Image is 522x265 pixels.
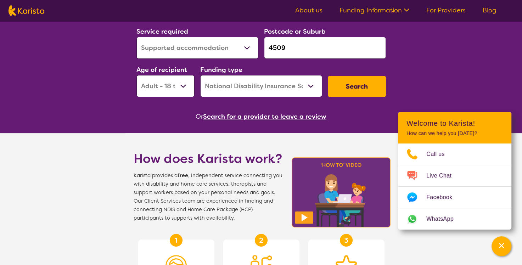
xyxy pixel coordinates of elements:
[264,37,386,59] input: Type
[134,150,282,167] h1: How does Karista work?
[200,66,242,74] label: Funding type
[483,6,496,15] a: Blog
[340,234,353,247] div: 3
[398,208,511,230] a: Web link opens in a new tab.
[178,172,188,179] b: free
[170,234,183,247] div: 1
[406,130,503,136] p: How can we help you [DATE]?
[9,5,44,16] img: Karista logo
[426,149,453,159] span: Call us
[398,143,511,230] ul: Choose channel
[426,170,460,181] span: Live Chat
[290,155,393,230] img: Karista video
[136,66,187,74] label: Age of recipient
[406,119,503,128] h2: Welcome to Karista!
[255,234,268,247] div: 2
[328,76,386,97] button: Search
[295,6,322,15] a: About us
[426,6,466,15] a: For Providers
[134,171,282,222] span: Karista provides a , independent service connecting you with disability and home care services, t...
[492,236,511,256] button: Channel Menu
[426,214,462,224] span: WhatsApp
[264,27,326,36] label: Postcode or Suburb
[398,112,511,230] div: Channel Menu
[136,27,188,36] label: Service required
[426,192,461,203] span: Facebook
[203,111,326,122] button: Search for a provider to leave a review
[339,6,409,15] a: Funding Information
[196,111,203,122] span: Or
